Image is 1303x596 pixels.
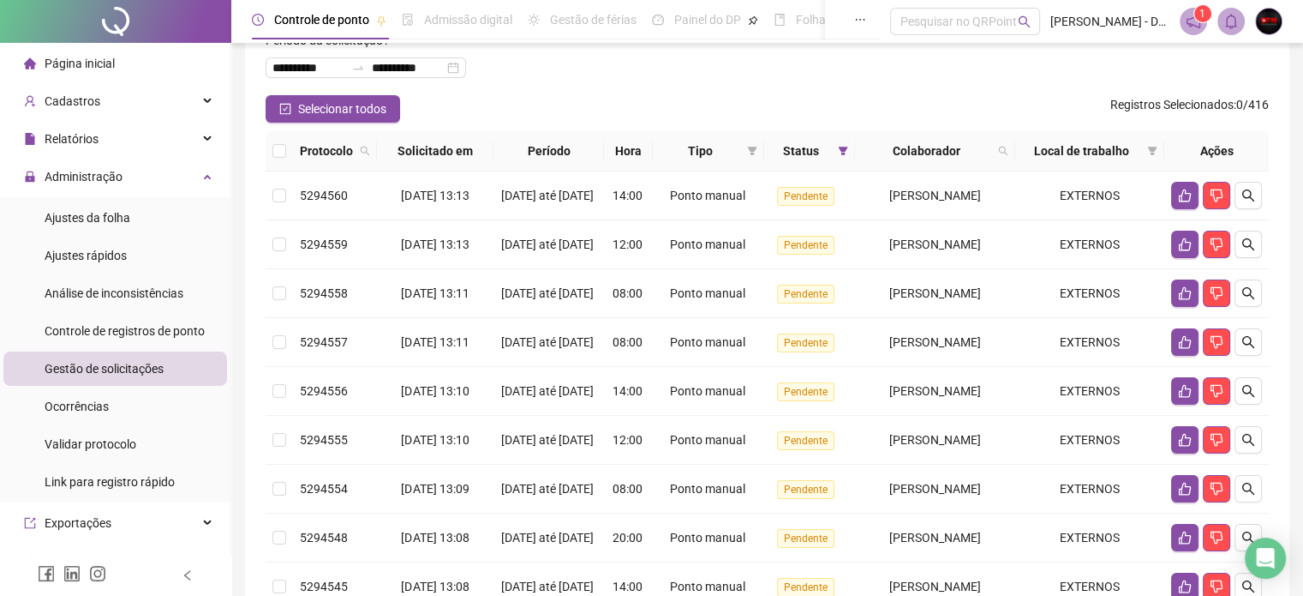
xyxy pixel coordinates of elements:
[298,99,386,118] span: Selecionar todos
[45,437,136,451] span: Validar protocolo
[777,382,834,401] span: Pendente
[1178,531,1192,545] span: like
[777,480,834,499] span: Pendente
[613,482,643,496] span: 08:00
[351,61,365,75] span: to
[501,238,594,251] span: [DATE] até [DATE]
[252,14,264,26] span: clock-circle
[401,580,469,593] span: [DATE] 13:08
[402,14,414,26] span: file-done
[45,170,123,184] span: Administração
[1015,318,1164,367] td: EXTERNOS
[300,384,348,398] span: 5294556
[777,285,834,304] span: Pendente
[300,580,348,593] span: 5294545
[669,482,744,496] span: Ponto manual
[1144,138,1161,164] span: filter
[1178,482,1192,496] span: like
[493,131,605,172] th: Período
[1018,15,1031,28] span: search
[401,189,469,202] span: [DATE] 13:13
[669,189,744,202] span: Ponto manual
[1241,238,1255,251] span: search
[401,531,469,545] span: [DATE] 13:08
[300,531,348,545] span: 5294548
[1241,189,1255,202] span: search
[424,13,512,27] span: Admissão digital
[401,482,469,496] span: [DATE] 13:09
[1210,335,1223,349] span: dislike
[24,133,36,145] span: file
[862,141,991,160] span: Colaborador
[613,580,643,593] span: 14:00
[89,565,106,582] span: instagram
[1210,238,1223,251] span: dislike
[1194,5,1211,22] sup: 1
[1241,384,1255,398] span: search
[613,189,643,202] span: 14:00
[351,61,365,75] span: swap-right
[1210,482,1223,496] span: dislike
[854,14,866,26] span: ellipsis
[995,138,1012,164] span: search
[501,531,594,545] span: [DATE] até [DATE]
[669,335,744,349] span: Ponto manual
[1210,531,1223,545] span: dislike
[300,238,348,251] span: 5294559
[550,13,637,27] span: Gestão de férias
[613,531,643,545] span: 20:00
[1178,286,1192,300] span: like
[889,482,981,496] span: [PERSON_NAME]
[744,138,761,164] span: filter
[674,13,741,27] span: Painel do DP
[889,433,981,447] span: [PERSON_NAME]
[1241,580,1255,593] span: search
[1241,433,1255,447] span: search
[45,400,109,413] span: Ocorrências
[889,531,981,545] span: [PERSON_NAME]
[24,95,36,107] span: user-add
[1178,433,1192,447] span: like
[182,569,194,581] span: left
[1241,335,1255,349] span: search
[669,531,744,545] span: Ponto manual
[771,141,831,160] span: Status
[38,565,55,582] span: facebook
[300,141,353,160] span: Protocolo
[748,15,758,26] span: pushpin
[24,171,36,183] span: lock
[401,286,469,300] span: [DATE] 13:11
[777,529,834,548] span: Pendente
[1210,580,1223,593] span: dislike
[300,286,348,300] span: 5294558
[1015,269,1164,318] td: EXTERNOS
[401,433,469,447] span: [DATE] 13:10
[279,103,291,115] span: check-square
[356,138,374,164] span: search
[777,431,834,450] span: Pendente
[613,384,643,398] span: 14:00
[300,335,348,349] span: 5294557
[1210,189,1223,202] span: dislike
[1147,146,1157,156] span: filter
[45,554,108,568] span: Integrações
[401,384,469,398] span: [DATE] 13:10
[1178,238,1192,251] span: like
[1110,95,1269,123] span: : 0 / 416
[1050,12,1169,31] span: [PERSON_NAME] - DFN PRODUÇÕES
[613,335,643,349] span: 08:00
[45,475,175,489] span: Link para registro rápido
[652,14,664,26] span: dashboard
[669,433,744,447] span: Ponto manual
[777,334,834,352] span: Pendente
[774,14,786,26] span: book
[376,15,386,26] span: pushpin
[747,146,757,156] span: filter
[796,13,906,27] span: Folha de pagamento
[838,146,848,156] span: filter
[1171,141,1262,160] div: Ações
[1210,286,1223,300] span: dislike
[45,362,164,376] span: Gestão de solicitações
[45,516,111,530] span: Exportações
[1015,416,1164,465] td: EXTERNOS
